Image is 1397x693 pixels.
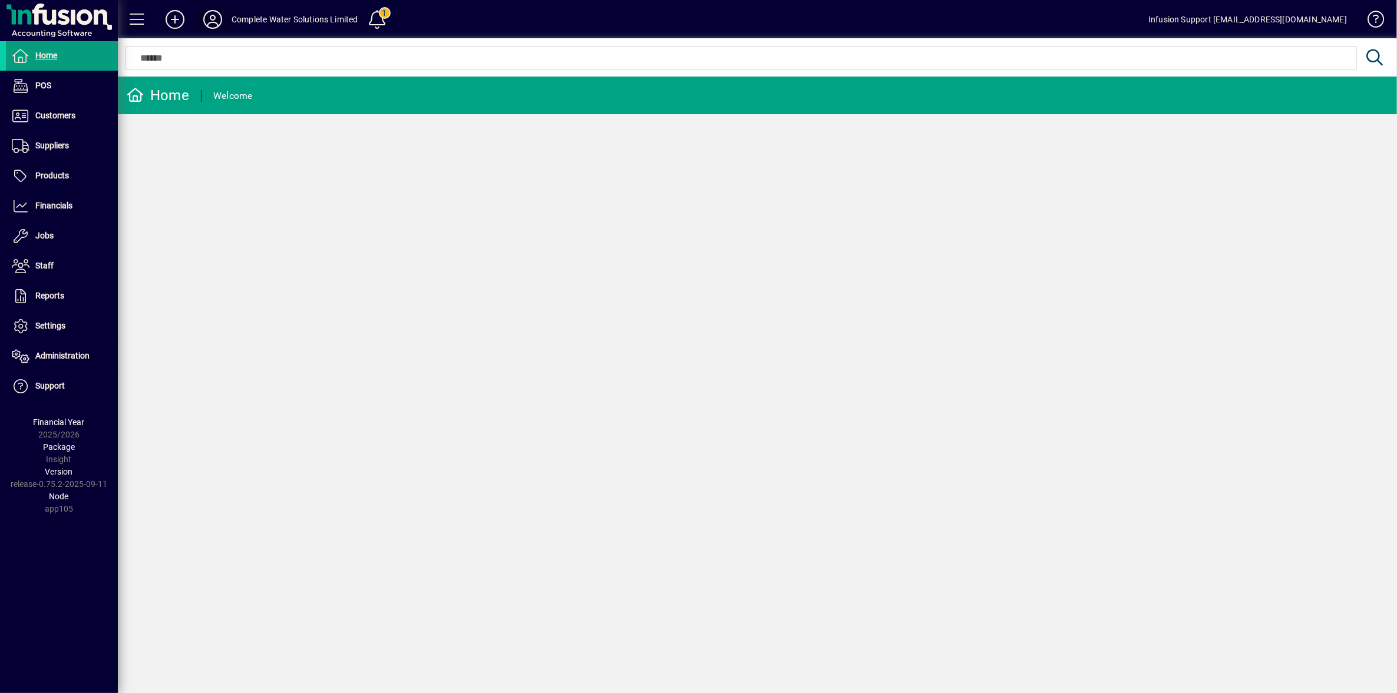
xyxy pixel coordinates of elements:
[1148,10,1347,29] div: Infusion Support [EMAIL_ADDRESS][DOMAIN_NAME]
[35,51,57,60] span: Home
[35,321,65,330] span: Settings
[45,467,73,476] span: Version
[43,442,75,452] span: Package
[6,71,118,101] a: POS
[6,191,118,221] a: Financials
[1359,2,1382,41] a: Knowledge Base
[35,81,51,90] span: POS
[35,171,69,180] span: Products
[6,311,118,341] a: Settings
[194,9,232,30] button: Profile
[35,351,90,360] span: Administration
[6,251,118,281] a: Staff
[6,372,118,401] a: Support
[6,221,118,251] a: Jobs
[34,417,85,427] span: Financial Year
[35,291,64,300] span: Reports
[6,101,118,131] a: Customers
[6,131,118,161] a: Suppliers
[35,261,54,270] span: Staff
[6,161,118,191] a: Products
[49,492,69,501] span: Node
[232,10,358,29] div: Complete Water Solutions Limited
[6,341,118,371] a: Administration
[35,141,69,150] span: Suppliers
[35,201,72,210] span: Financials
[213,87,253,105] div: Welcome
[127,86,189,105] div: Home
[35,231,54,240] span: Jobs
[156,9,194,30] button: Add
[6,281,118,311] a: Reports
[35,111,75,120] span: Customers
[35,381,65,390] span: Support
